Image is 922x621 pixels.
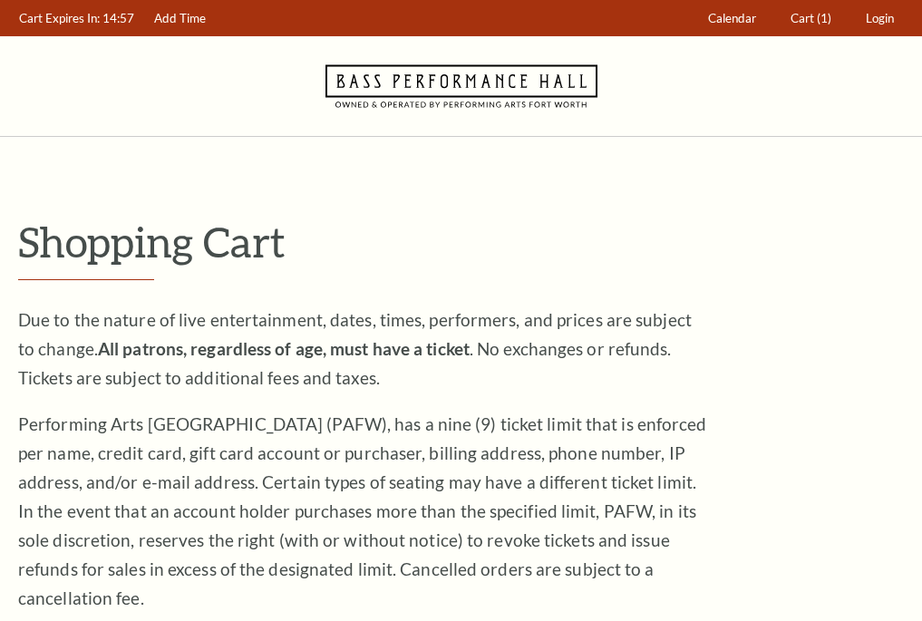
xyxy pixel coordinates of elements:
[18,309,692,388] span: Due to the nature of live entertainment, dates, times, performers, and prices are subject to chan...
[18,218,904,265] p: Shopping Cart
[98,338,470,359] strong: All patrons, regardless of age, must have a ticket
[146,1,215,36] a: Add Time
[102,11,134,25] span: 14:57
[817,11,831,25] span: (1)
[858,1,903,36] a: Login
[708,11,756,25] span: Calendar
[19,11,100,25] span: Cart Expires In:
[782,1,840,36] a: Cart (1)
[700,1,765,36] a: Calendar
[791,11,814,25] span: Cart
[18,410,707,613] p: Performing Arts [GEOGRAPHIC_DATA] (PAFW), has a nine (9) ticket limit that is enforced per name, ...
[866,11,894,25] span: Login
